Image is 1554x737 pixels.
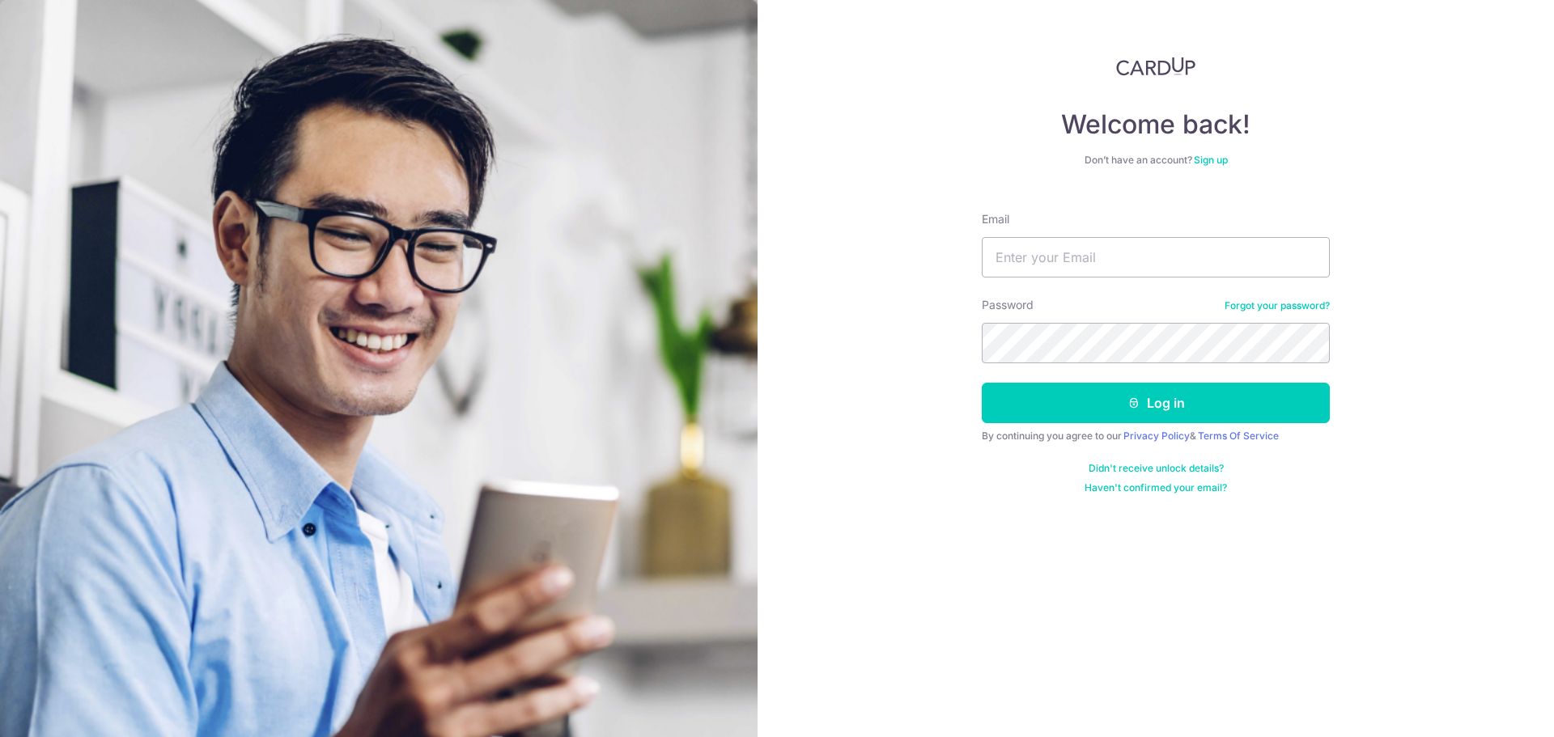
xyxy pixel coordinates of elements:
[1225,299,1330,312] a: Forgot your password?
[1089,462,1224,475] a: Didn't receive unlock details?
[1085,481,1227,494] a: Haven't confirmed your email?
[982,297,1034,313] label: Password
[1198,430,1279,442] a: Terms Of Service
[982,154,1330,167] div: Don’t have an account?
[982,108,1330,141] h4: Welcome back!
[982,211,1009,227] label: Email
[1116,57,1195,76] img: CardUp Logo
[1194,154,1228,166] a: Sign up
[982,383,1330,423] button: Log in
[1123,430,1190,442] a: Privacy Policy
[982,237,1330,277] input: Enter your Email
[982,430,1330,443] div: By continuing you agree to our &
